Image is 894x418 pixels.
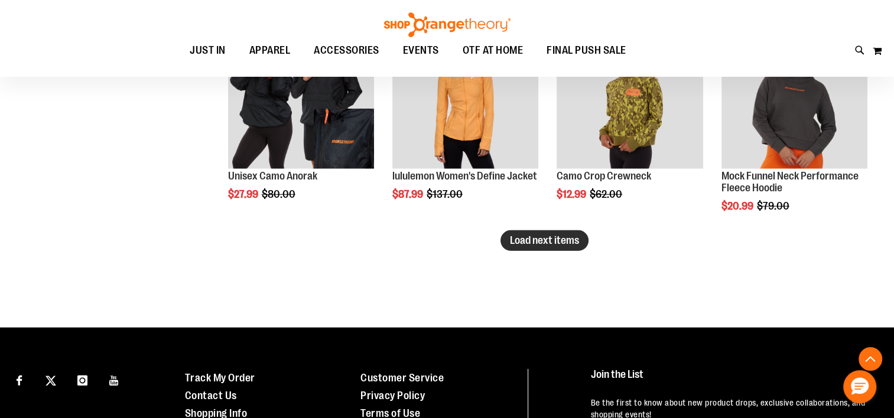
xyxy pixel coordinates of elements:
span: $62.00 [590,188,624,200]
span: APPAREL [249,37,291,64]
div: product [551,17,708,230]
a: FINAL PUSH SALE [535,37,638,64]
a: Visit our Instagram page [72,369,93,390]
a: lululemon Women's Define Jacket [392,170,537,182]
span: ACCESSORIES [314,37,379,64]
span: EVENTS [403,37,439,64]
a: Privacy Policy [360,390,425,401]
span: $87.99 [392,188,425,200]
a: OTF AT HOME [451,37,535,64]
span: JUST IN [190,37,226,64]
span: OTF AT HOME [463,37,524,64]
div: product [386,17,544,230]
a: Camo Crop Crewneck [557,170,651,182]
a: Track My Order [185,372,255,384]
button: Load next items [500,230,589,251]
a: APPAREL [238,37,303,64]
span: Load next items [510,234,579,246]
a: JUST IN [178,37,238,64]
a: Visit our Youtube page [104,369,125,390]
img: Twitter [45,375,56,386]
div: product [716,17,873,242]
span: $12.99 [557,188,588,200]
span: $80.00 [262,188,297,200]
span: $20.99 [721,200,755,212]
button: Back To Top [859,347,882,371]
span: FINAL PUSH SALE [547,37,626,64]
a: Unisex Camo Anorak [228,170,317,182]
a: Product image for Mock Funnel Neck Performance Fleece HoodieSALE [721,23,867,171]
a: Product image for lululemon Define JacketSALE [392,23,538,171]
img: Shop Orangetheory [382,12,512,37]
a: Contact Us [185,390,237,401]
span: $27.99 [228,188,260,200]
a: ACCESSORIES [302,37,391,64]
span: $137.00 [427,188,464,200]
img: Product image for Unisex Camo Anorak [228,23,374,169]
a: Customer Service [360,372,444,384]
a: Product image for Camo Crop CrewneckSALE [557,23,703,171]
img: Product image for Camo Crop Crewneck [557,23,703,169]
img: Product image for Mock Funnel Neck Performance Fleece Hoodie [721,23,867,169]
a: EVENTS [391,37,451,64]
a: Visit our Facebook page [9,369,30,390]
a: Mock Funnel Neck Performance Fleece Hoodie [721,170,859,194]
h4: Join the List [590,369,870,391]
a: Product image for Unisex Camo AnorakSALE [228,23,374,171]
span: $79.00 [757,200,791,212]
div: product [222,17,380,230]
button: Hello, have a question? Let’s chat. [843,370,876,403]
a: Visit our X page [41,369,61,390]
img: Product image for lululemon Define Jacket [392,23,538,169]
